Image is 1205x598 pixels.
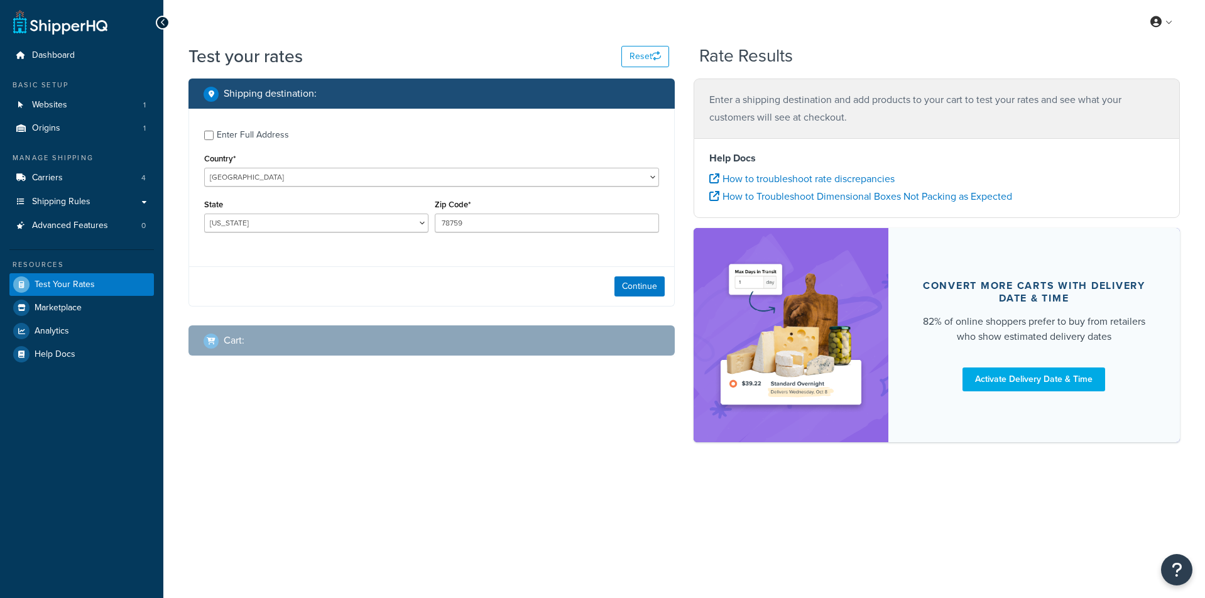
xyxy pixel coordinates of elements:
a: Carriers4 [9,166,154,190]
h2: Cart : [224,335,244,346]
div: Convert more carts with delivery date & time [919,280,1150,305]
span: 0 [141,220,146,231]
a: Origins1 [9,117,154,140]
label: Country* [204,154,236,163]
li: Advanced Features [9,214,154,237]
span: Origins [32,123,60,134]
a: Websites1 [9,94,154,117]
span: 1 [143,100,146,111]
button: Continue [614,276,665,296]
a: Marketplace [9,296,154,319]
span: Advanced Features [32,220,108,231]
li: Origins [9,117,154,140]
a: How to Troubleshoot Dimensional Boxes Not Packing as Expected [709,189,1012,204]
li: Carriers [9,166,154,190]
a: Help Docs [9,343,154,366]
a: Advanced Features0 [9,214,154,237]
div: Resources [9,259,154,270]
h2: Rate Results [699,46,793,66]
div: Manage Shipping [9,153,154,163]
span: 4 [141,173,146,183]
h2: Shipping destination : [224,88,317,99]
input: Enter Full Address [204,131,214,140]
a: Shipping Rules [9,190,154,214]
div: Basic Setup [9,80,154,90]
li: Websites [9,94,154,117]
div: Enter Full Address [217,126,289,144]
span: Analytics [35,326,69,337]
h1: Test your rates [188,44,303,68]
a: Dashboard [9,44,154,67]
span: 1 [143,123,146,134]
a: How to troubleshoot rate discrepancies [709,171,895,186]
a: Analytics [9,320,154,342]
span: Shipping Rules [32,197,90,207]
img: feature-image-ddt-36eae7f7280da8017bfb280eaccd9c446f90b1fe08728e4019434db127062ab4.png [712,247,870,423]
a: Test Your Rates [9,273,154,296]
span: Websites [32,100,67,111]
span: Test Your Rates [35,280,95,290]
button: Reset [621,46,669,67]
span: Carriers [32,173,63,183]
label: Zip Code* [435,200,471,209]
span: Help Docs [35,349,75,360]
a: Activate Delivery Date & Time [962,367,1105,391]
span: Dashboard [32,50,75,61]
span: Marketplace [35,303,82,313]
h4: Help Docs [709,151,1164,166]
button: Open Resource Center [1161,554,1192,585]
p: Enter a shipping destination and add products to your cart to test your rates and see what your c... [709,91,1164,126]
label: State [204,200,223,209]
div: 82% of online shoppers prefer to buy from retailers who show estimated delivery dates [919,314,1150,344]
